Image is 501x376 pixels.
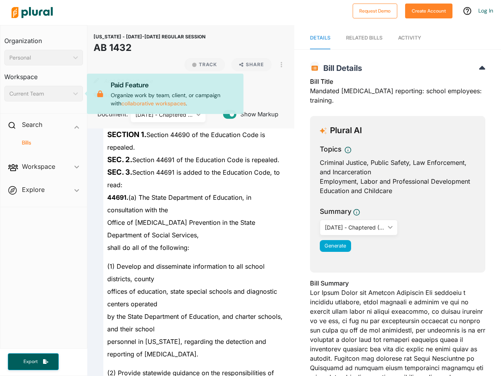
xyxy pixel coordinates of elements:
div: Employment, Labor and Professional Development [320,177,476,186]
div: Criminal Justice, Public Safety, Law Enforcement, and Incarceration [320,158,476,177]
span: Export [18,358,43,365]
a: Log In [478,7,493,14]
span: [US_STATE] - [DATE]-[DATE] REGULAR SESSION [94,34,205,40]
button: Create Account [405,4,452,18]
span: Bill Details [319,63,362,73]
p: Organize work by team, client, or campaign with . [111,80,237,107]
span: Office of [MEDICAL_DATA] Prevention in the State Department of Social Services, [107,219,255,239]
a: collaborative workspaces [121,100,186,107]
div: Mandated [MEDICAL_DATA] reporting: school employees: training. [310,77,485,110]
button: Export [8,353,59,370]
strong: SECTION 1. [107,130,146,139]
span: personnel in [US_STATE], regarding the detection and reporting of [MEDICAL_DATA]. [107,338,266,358]
strong: SEC. 3. [107,168,132,177]
span: Details [310,35,330,41]
span: Document: [94,110,121,119]
h3: Topics [320,144,341,154]
h3: Workspace [4,65,83,83]
a: Bills [12,139,79,146]
button: Share [231,58,272,71]
div: RELATED BILLS [346,34,382,42]
p: Paid Feature [111,80,237,90]
div: Personal [9,54,70,62]
span: Generate [324,243,346,249]
a: Request Demo [353,6,397,14]
span: Activity [398,35,421,41]
div: Current Team [9,90,70,98]
span: Section 44691 of the Education Code is repealed. [107,156,279,164]
span: shall do all of the following: [107,244,189,251]
h3: Bill Title [310,77,485,86]
button: Track [184,58,225,71]
h3: Plural AI [330,126,362,136]
span: (1) Develop and disseminate information to all school districts, county [107,262,265,283]
h1: AB 1432 [94,41,205,55]
h2: Search [22,120,42,129]
a: Details [310,27,330,49]
button: Request Demo [353,4,397,18]
h3: Summary [320,206,351,217]
div: [DATE] - Chaptered ([DATE]) [135,110,193,119]
strong: SEC. 2. [107,155,132,164]
span: Section 44690 of the Education Code is repealed. [107,131,265,151]
a: Activity [398,27,421,49]
h3: Organization [4,29,83,47]
span: (a) The State Department of Education, in consultation with the [107,193,251,214]
span: by the State Department of Education, and charter schools, and their school [107,313,283,333]
span: Section 44691 is added to the Education Code, to read: [107,168,280,189]
span: Show Markup [236,110,278,119]
button: Generate [320,240,351,252]
button: Share [228,58,275,71]
a: Create Account [405,6,452,14]
a: RELATED BILLS [346,27,382,49]
span: offices of education, state special schools and diagnostic centers operated [107,287,277,308]
div: [DATE] - Chaptered ([DATE]) [325,223,385,231]
h3: Bill Summary [310,278,485,288]
div: Education and Childcare [320,186,476,195]
strong: 44691. [107,193,128,201]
